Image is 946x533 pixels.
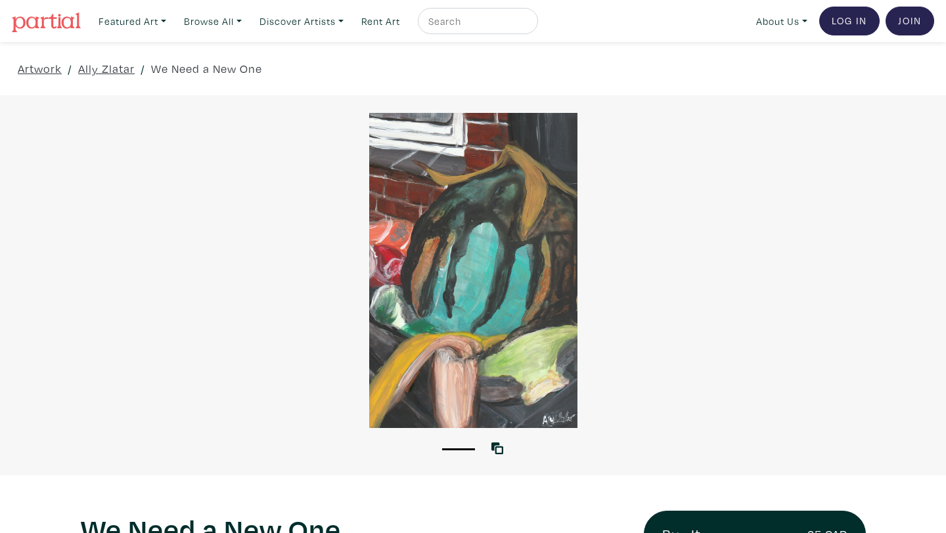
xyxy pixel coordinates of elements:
span: / [141,60,145,77]
input: Search [427,13,526,30]
a: Join [886,7,934,35]
a: Log In [819,7,880,35]
span: / [68,60,72,77]
a: Discover Artists [254,8,349,35]
a: About Us [750,8,813,35]
a: We Need a New One [151,60,262,77]
a: Featured Art [93,8,172,35]
a: Artwork [18,60,62,77]
a: Browse All [178,8,248,35]
a: Rent Art [355,8,406,35]
button: 1 of 1 [442,448,475,450]
a: Ally Zlatar [78,60,135,77]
